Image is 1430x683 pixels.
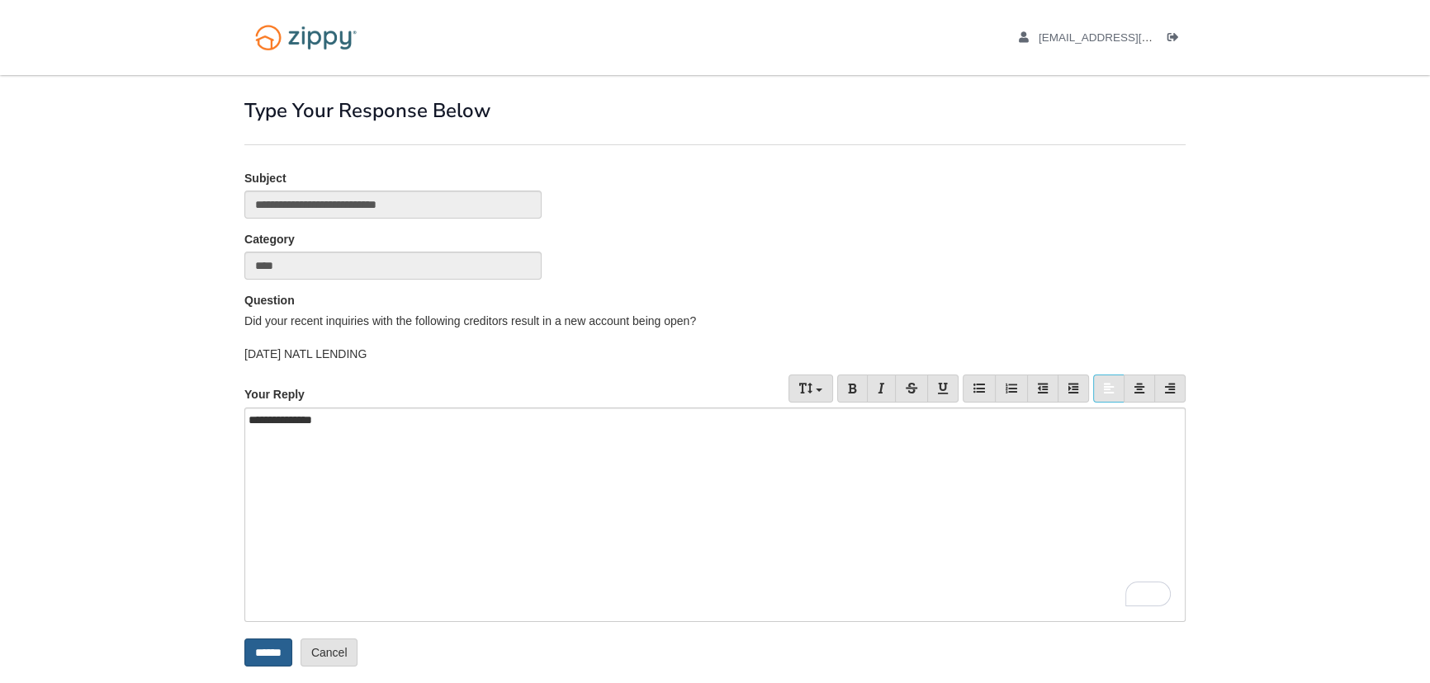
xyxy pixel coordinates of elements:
div: Did your recent inquiries with the following creditors result in a new account being open? [244,313,1186,362]
a: Bold (Ctrl/Cmd+B) [837,374,868,403]
label: Your Reply [244,374,305,403]
a: Reduce indent (Shift+Tab) [1027,374,1058,403]
a: Bullet list [963,374,996,403]
a: Indent (Tab) [1058,374,1089,403]
label: Category [244,231,295,247]
label: Subject [244,170,286,186]
a: Number list [995,374,1028,403]
a: Align Right (Ctrl/Cmd+R) [1154,374,1186,403]
a: Strikethrough [895,374,928,403]
span: lpj6481@gmail.com [1039,31,1228,44]
a: Log out [1167,31,1186,48]
a: Center (Ctrl/Cmd+E) [1124,374,1155,403]
a: Italic (Ctrl/Cmd+I) [867,374,896,403]
label: Question [244,292,295,309]
img: Logo [244,16,367,59]
div: To enrich screen reader interactions, please activate Accessibility in Grammarly extension settings [244,407,1186,622]
a: edit profile [1019,31,1228,48]
div: [DATE] NATL LENDING [244,346,1186,362]
a: Align Left (Ctrl/Cmd+L) [1093,374,1125,403]
h1: Type Your Response Below [244,100,1186,121]
a: Underline [927,374,959,403]
a: Font Size [788,374,833,403]
a: Cancel [301,638,358,667]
